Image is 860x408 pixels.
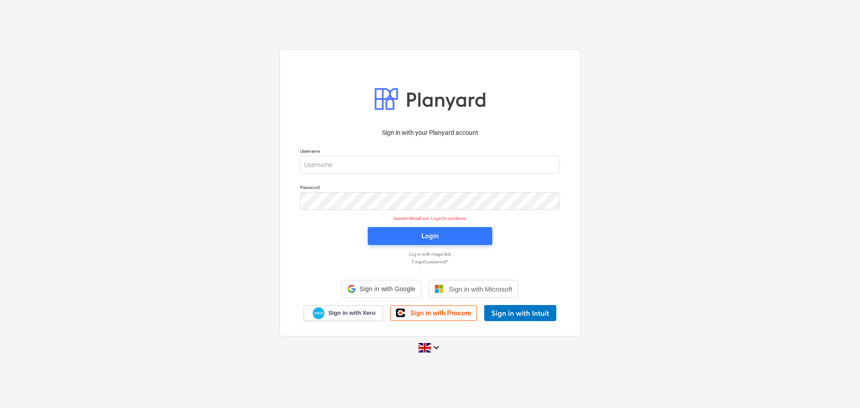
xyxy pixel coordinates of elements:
[449,285,512,293] span: Sign in with Microsoft
[431,342,442,353] i: keyboard_arrow_down
[304,305,383,321] a: Sign in with Xero
[300,185,560,192] p: Password
[300,128,560,137] p: Sign in with your Planyard account
[296,251,564,257] a: Log in with magic link
[295,215,565,221] p: Session timed out. Login to continue.
[410,309,471,317] span: Sign in with Procore
[359,285,415,292] span: Sign in with Google
[300,148,560,156] p: Username
[342,280,421,298] div: Sign in with Google
[313,307,324,319] img: Xero logo
[390,305,477,321] a: Sign in with Procore
[434,284,443,293] img: Microsoft logo
[368,227,492,245] button: Login
[421,230,439,242] div: Login
[296,259,564,265] a: Forgot password?
[328,309,375,317] span: Sign in with Xero
[300,156,560,174] input: Username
